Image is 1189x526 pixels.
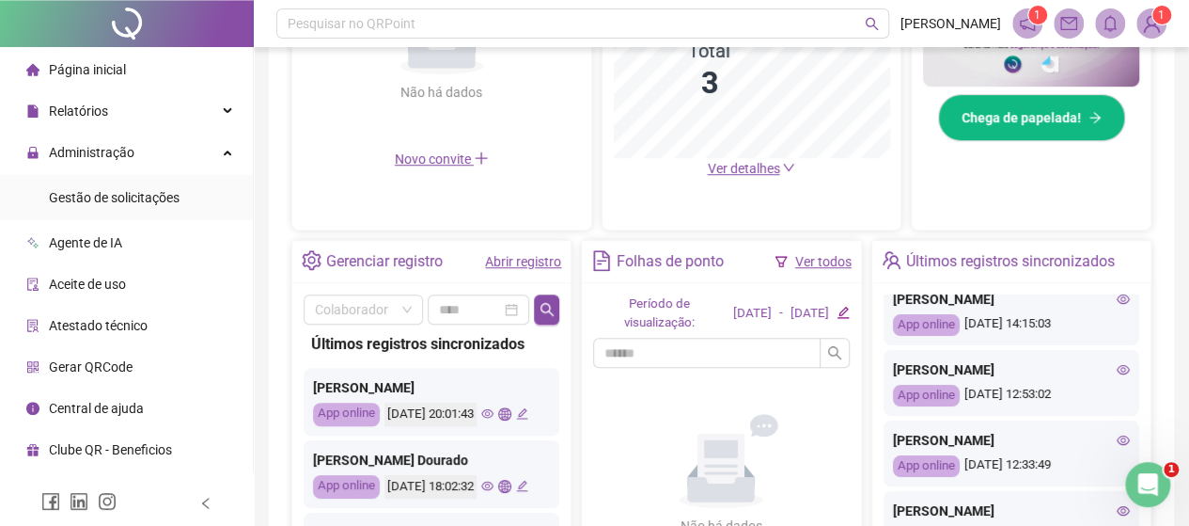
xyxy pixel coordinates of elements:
[1034,8,1040,22] span: 1
[26,443,39,456] span: gift
[49,190,180,205] span: Gestão de solicitações
[311,332,552,356] div: Últimos registros sincronizados
[485,254,561,269] a: Abrir registro
[893,455,1130,477] div: [DATE] 12:33:49
[1088,111,1102,124] span: arrow-right
[1117,504,1130,518] span: eye
[774,255,788,268] span: filter
[893,314,1130,336] div: [DATE] 14:15:03
[384,403,477,426] div: [DATE] 20:01:43
[98,492,117,511] span: instagram
[837,306,849,318] span: edit
[923,15,1139,88] img: banner%2F02c71560-61a6-44d4-94b9-c8ab97240462.png
[313,403,380,426] div: App online
[938,94,1125,141] button: Chega de papelada!
[26,63,39,76] span: home
[893,455,960,477] div: App online
[26,104,39,118] span: file
[707,161,795,176] a: Ver detalhes down
[49,277,126,292] span: Aceite de uso
[26,319,39,332] span: solution
[782,161,795,174] span: down
[498,480,510,492] span: global
[199,497,212,510] span: left
[302,250,321,270] span: setting
[906,246,1115,278] div: Últimos registros sincronizados
[962,107,1081,128] span: Chega de papelada!
[313,450,550,470] div: [PERSON_NAME] Dourado
[516,480,528,492] span: edit
[593,295,726,334] div: Período de visualização:
[498,407,510,420] span: global
[1117,293,1130,306] span: eye
[1117,434,1130,447] span: eye
[893,501,1130,521] div: [PERSON_NAME]
[1137,9,1166,38] img: 72411
[26,146,39,159] span: lock
[779,304,783,324] div: -
[49,235,122,250] span: Agente de IA
[900,13,1001,34] span: [PERSON_NAME]
[827,345,842,360] span: search
[326,246,443,278] div: Gerenciar registro
[49,359,133,375] span: Gerar QRCode
[591,250,611,270] span: file-text
[617,246,724,278] div: Folhas de ponto
[481,480,493,492] span: eye
[865,17,879,31] span: search
[516,407,528,420] span: edit
[474,151,489,166] span: plus
[313,475,380,499] div: App online
[733,304,772,324] div: [DATE]
[893,314,960,336] div: App online
[1019,15,1036,32] span: notification
[1102,15,1119,32] span: bell
[1158,8,1165,22] span: 1
[49,62,126,77] span: Página inicial
[790,304,829,324] div: [DATE]
[707,161,779,176] span: Ver detalhes
[49,145,134,160] span: Administração
[1028,6,1047,24] sup: 1
[1152,6,1171,24] sup: Atualize o seu contato no menu Meus Dados
[313,377,550,398] div: [PERSON_NAME]
[49,442,172,457] span: Clube QR - Beneficios
[26,278,39,291] span: audit
[893,385,1130,406] div: [DATE] 12:53:02
[893,385,960,406] div: App online
[1164,462,1179,477] span: 1
[893,359,1130,380] div: [PERSON_NAME]
[1117,363,1130,376] span: eye
[384,475,477,499] div: [DATE] 18:02:32
[481,407,493,420] span: eye
[882,250,901,270] span: team
[795,254,852,269] a: Ver todos
[1060,15,1077,32] span: mail
[540,302,555,317] span: search
[1125,462,1170,507] iframe: Intercom live chat
[49,401,144,416] span: Central de ajuda
[893,289,1130,310] div: [PERSON_NAME]
[395,151,489,167] span: Novo convite
[49,318,148,333] span: Atestado técnico
[355,82,528,103] div: Não há dados
[49,104,108,119] span: Relatórios
[26,360,39,374] span: qrcode
[70,492,88,511] span: linkedin
[26,402,39,415] span: info-circle
[893,430,1130,451] div: [PERSON_NAME]
[41,492,60,511] span: facebook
